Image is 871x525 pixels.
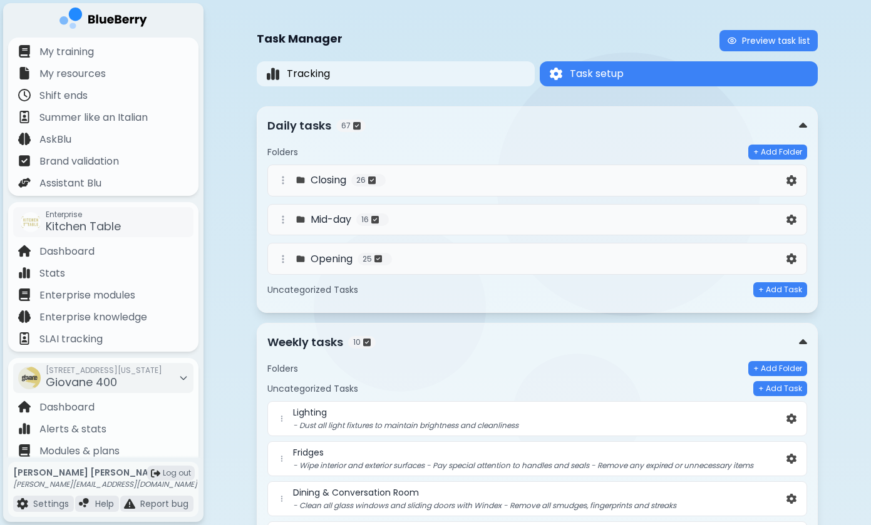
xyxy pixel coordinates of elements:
[39,66,106,81] p: My resources
[753,381,807,396] button: + Add Task
[95,498,114,509] p: Help
[18,67,31,79] img: file icon
[18,245,31,257] img: file icon
[267,363,298,374] h5: Folders
[361,215,369,225] span: 16
[18,176,31,189] img: file icon
[356,175,366,185] span: 26
[39,310,147,325] p: Enterprise knowledge
[748,145,807,160] button: + Add Folder
[257,30,343,48] h1: Task Manager
[18,332,31,345] img: file icon
[799,120,807,133] img: down chevron
[799,336,807,349] img: down chevron
[33,498,69,509] p: Settings
[39,88,88,103] p: Shift ends
[18,89,31,101] img: file icon
[267,67,279,81] img: Tracking
[293,501,784,511] p: - Clean all glass windows and sliding doors with Windex - Remove all smudges, fingerprints and st...
[13,479,197,489] p: [PERSON_NAME][EMAIL_ADDRESS][DOMAIN_NAME]
[257,61,535,86] button: TrackingTracking
[293,461,784,471] p: - Wipe interior and exterior surfaces - Pay special attention to handles and seals - Remove any e...
[39,176,101,191] p: Assistant Blu
[341,121,351,131] span: 67
[163,468,191,478] span: Log out
[353,337,361,347] span: 10
[267,284,358,295] h5: Uncategorized Tasks
[18,367,41,389] img: company thumbnail
[18,400,31,413] img: file icon
[18,133,31,145] img: file icon
[140,498,188,509] p: Report bug
[296,254,306,264] img: folder
[293,407,327,418] span: Lighting
[267,117,331,135] p: Daily tasks
[267,146,298,158] h5: Folders
[293,447,324,458] span: Fridges
[363,254,372,264] span: 25
[39,44,94,59] p: My training
[59,8,147,33] img: company logo
[786,175,796,186] img: settings
[353,121,361,130] img: tasks
[311,212,351,227] h4: Mid-day
[46,374,117,390] span: Giovane 400
[786,253,796,264] img: settings
[296,175,306,185] img: folder
[39,400,95,415] p: Dashboard
[46,218,121,234] span: Kitchen Table
[17,498,28,509] img: file icon
[39,288,135,303] p: Enterprise modules
[18,267,31,279] img: file icon
[786,454,796,464] img: settings
[39,332,103,347] p: SLAI tracking
[786,414,796,424] img: settings
[39,266,65,281] p: Stats
[570,66,624,81] span: Task setup
[371,215,379,224] img: tasks
[293,487,419,498] span: Dining & Conversation Room
[753,282,807,297] button: + Add Task
[39,422,106,437] p: Alerts & stats
[21,212,41,232] img: company thumbnail
[46,365,162,375] span: [STREET_ADDRESS][US_STATE]
[287,66,330,81] span: Tracking
[18,444,31,457] img: file icon
[18,288,31,301] img: file icon
[267,383,358,394] h5: Uncategorized Tasks
[13,467,197,478] p: [PERSON_NAME] [PERSON_NAME]
[293,421,784,431] p: - Dust all light fixtures to maintain brightness and cleanliness
[311,173,346,188] h4: Closing
[39,132,71,147] p: AskBlu
[748,361,807,376] button: + Add Folder
[374,255,382,263] img: tasks
[311,252,353,267] h4: Opening
[46,210,121,220] span: Enterprise
[368,176,376,185] img: tasks
[151,469,160,478] img: logout
[786,215,796,225] img: settings
[18,111,31,123] img: file icon
[18,422,31,435] img: file icon
[296,215,306,225] img: folder
[18,310,31,323] img: file icon
[124,498,135,509] img: file icon
[39,444,120,459] p: Modules & plans
[39,244,95,259] p: Dashboard
[363,338,371,347] img: tasks
[540,61,818,86] button: Task setupTask setup
[79,498,90,509] img: file icon
[267,334,343,351] p: Weekly tasks
[550,68,562,81] img: Task setup
[39,110,148,125] p: Summer like an Italian
[719,30,818,51] button: Preview task list
[786,494,796,504] img: settings
[39,154,119,169] p: Brand validation
[18,155,31,167] img: file icon
[18,45,31,58] img: file icon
